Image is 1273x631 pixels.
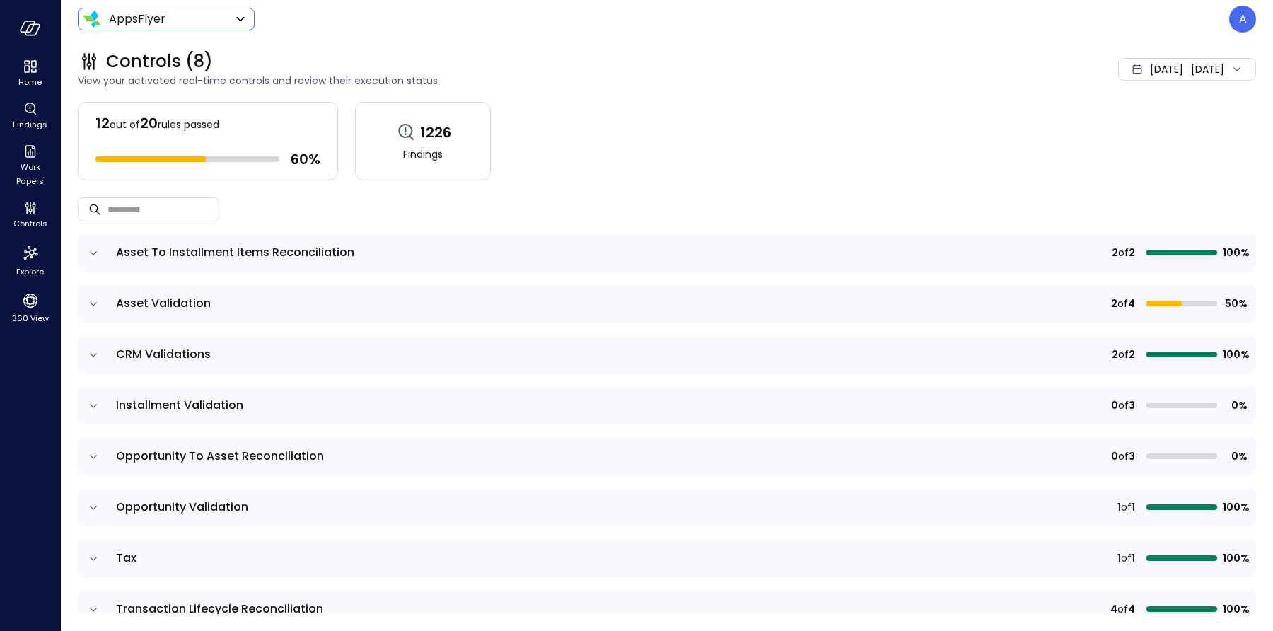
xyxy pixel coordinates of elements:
span: of [1121,550,1132,566]
span: 100% [1223,245,1248,260]
span: 4 [1128,296,1135,311]
span: 360 View [12,311,49,325]
button: expand row [86,552,100,566]
span: 0 [1111,398,1118,413]
button: expand row [86,603,100,617]
span: out of [110,117,140,132]
span: 0% [1223,448,1248,464]
span: 4 [1110,601,1117,617]
span: 100% [1223,601,1248,617]
span: 2 [1112,347,1118,362]
span: [DATE] [1150,62,1183,77]
div: Work Papers [3,141,57,190]
span: Findings [13,117,47,132]
p: A [1239,11,1247,28]
span: 100% [1223,347,1248,362]
span: 1 [1117,550,1121,566]
a: 1226Findings [355,102,491,180]
div: Findings [3,99,57,133]
span: 2 [1111,296,1117,311]
div: Avi Brandwain [1229,6,1256,33]
span: 2 [1129,245,1135,260]
span: 100% [1223,499,1248,515]
button: expand row [86,297,100,311]
span: 50% [1223,296,1248,311]
span: of [1121,499,1132,515]
span: Asset Validation [116,295,211,311]
span: Transaction Lifecycle Reconciliation [116,601,323,617]
span: 1226 [420,123,451,141]
div: 360 View [3,289,57,327]
span: Findings [403,146,443,162]
button: expand row [86,348,100,362]
span: Controls (8) [106,50,213,73]
button: expand row [86,246,100,260]
span: of [1118,448,1129,464]
span: 2 [1129,347,1135,362]
span: Opportunity To Asset Reconciliation [116,448,324,464]
span: 100% [1223,550,1248,566]
span: 20 [140,113,158,133]
span: Installment Validation [116,397,243,413]
div: Explore [3,241,57,280]
button: expand row [86,501,100,515]
span: 3 [1129,448,1135,464]
span: View your activated real-time controls and review their execution status [78,73,909,88]
p: AppsFlyer [109,11,165,28]
span: 0% [1223,398,1248,413]
span: of [1118,347,1129,362]
span: 1 [1132,499,1135,515]
span: Work Papers [8,160,52,188]
span: 2 [1112,245,1118,260]
span: of [1118,245,1129,260]
span: Controls [13,216,47,231]
button: expand row [86,399,100,413]
span: of [1117,296,1128,311]
span: 4 [1128,601,1135,617]
img: Icon [83,11,100,28]
span: of [1117,601,1128,617]
span: 3 [1129,398,1135,413]
div: Home [3,57,57,91]
span: 1 [1117,499,1121,515]
span: Explore [16,265,44,279]
span: Tax [116,550,136,566]
span: Home [18,75,42,89]
span: 12 [95,113,110,133]
div: Controls [3,198,57,232]
button: expand row [86,450,100,464]
span: CRM Validations [116,346,211,362]
span: 1 [1132,550,1135,566]
span: rules passed [158,117,219,132]
span: 0 [1111,448,1118,464]
span: Opportunity Validation [116,499,248,515]
span: 60 % [291,150,320,168]
span: of [1118,398,1129,413]
span: Asset To Installment Items Reconciliation [116,244,354,260]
